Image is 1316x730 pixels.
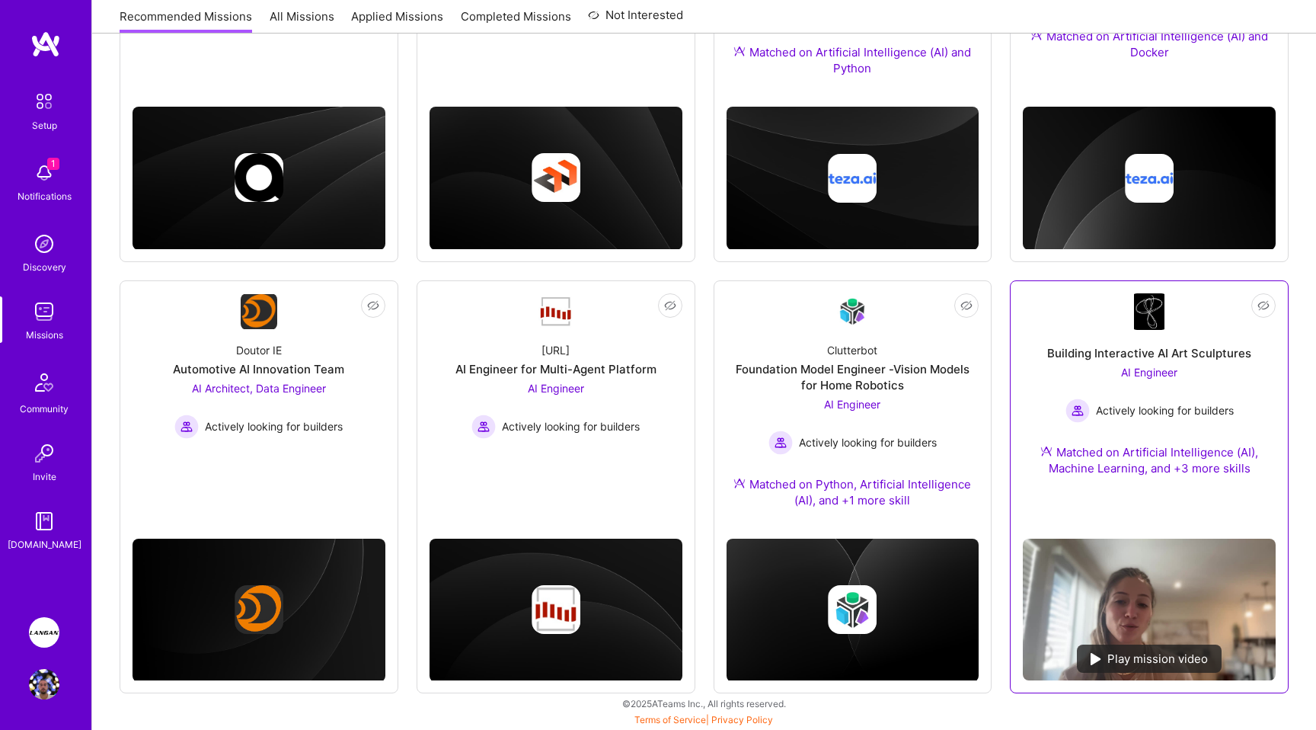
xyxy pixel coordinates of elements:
[25,669,63,700] a: User Avatar
[733,477,746,489] img: Ateam Purple Icon
[1023,539,1276,681] img: No Mission
[532,585,580,634] img: Company logo
[28,85,60,117] img: setup
[727,361,979,393] div: Foundation Model Engineer -Vision Models for Home Robotics
[528,382,584,395] span: AI Engineer
[1091,653,1101,665] img: play
[538,296,574,328] img: Company Logo
[828,154,877,203] img: Company logo
[1030,29,1043,41] img: Ateam Purple Icon
[205,418,343,434] span: Actively looking for builders
[29,669,59,700] img: User Avatar
[29,617,59,648] img: Langan: AI-Copilot for Environmental Site Assessment
[634,714,773,725] span: |
[25,617,63,648] a: Langan: AI-Copilot for Environmental Site Assessment
[1125,154,1174,203] img: Company logo
[1040,445,1052,457] img: Ateam Purple Icon
[18,188,72,204] div: Notifications
[824,398,880,411] span: AI Engineer
[430,293,682,481] a: Company Logo[URL]AI Engineer for Multi-Agent PlatformAI Engineer Actively looking for buildersAct...
[29,296,59,327] img: teamwork
[960,299,973,312] i: icon EyeClosed
[29,229,59,259] img: discovery
[173,361,344,377] div: Automotive AI Innovation Team
[8,536,81,552] div: [DOMAIN_NAME]
[430,107,682,250] img: cover
[727,539,979,682] img: cover
[1121,366,1177,379] span: AI Engineer
[1065,399,1090,423] img: Actively looking for builders
[91,684,1316,722] div: © 2025 ATeams Inc., All rights reserved.
[461,8,571,34] a: Completed Missions
[235,153,283,202] img: Company logo
[29,158,59,188] img: bell
[20,401,69,417] div: Community
[351,8,443,34] a: Applied Missions
[502,418,640,434] span: Actively looking for builders
[33,469,56,485] div: Invite
[727,107,979,250] img: cover
[727,476,979,508] div: Matched on Python, Artificial Intelligence (AI), and +1 more skill
[29,438,59,469] img: Invite
[588,6,683,34] a: Not Interested
[727,293,979,527] a: Company LogoClutterbotFoundation Model Engineer -Vision Models for Home RoboticsAI Engineer Activ...
[799,434,937,450] span: Actively looking for builders
[120,8,252,34] a: Recommended Missions
[711,714,773,725] a: Privacy Policy
[367,299,379,312] i: icon EyeClosed
[133,293,385,481] a: Company LogoDoutor IEAutomotive AI Innovation TeamAI Architect, Data Engineer Actively looking fo...
[455,361,656,377] div: AI Engineer for Multi-Agent Platform
[133,539,385,682] img: cover
[26,327,63,343] div: Missions
[270,8,334,34] a: All Missions
[733,45,746,57] img: Ateam Purple Icon
[430,539,682,682] img: cover
[1047,345,1251,361] div: Building Interactive AI Art Sculptures
[241,294,277,329] img: Company Logo
[192,382,326,395] span: AI Architect, Data Engineer
[1023,293,1276,527] a: Company LogoBuilding Interactive AI Art SculpturesAI Engineer Actively looking for buildersActive...
[1096,402,1234,418] span: Actively looking for builders
[768,431,793,455] img: Actively looking for builders
[235,585,283,634] img: Company logo
[634,714,706,725] a: Terms of Service
[26,364,62,401] img: Community
[1023,28,1276,60] div: Matched on Artificial Intelligence (AI) and Docker
[23,259,66,275] div: Discovery
[664,299,676,312] i: icon EyeClosed
[1023,107,1276,250] img: cover
[1077,645,1222,673] div: Play mission video
[834,293,870,329] img: Company Logo
[174,415,199,439] img: Actively looking for builders
[827,342,877,358] div: Clutterbot
[30,30,61,58] img: logo
[236,342,282,358] div: Doutor IE
[133,107,385,250] img: cover
[1023,444,1276,476] div: Matched on Artificial Intelligence (AI), Machine Learning, and +3 more skills
[1257,299,1270,312] i: icon EyeClosed
[1134,293,1164,330] img: Company Logo
[32,117,57,133] div: Setup
[727,44,979,76] div: Matched on Artificial Intelligence (AI) and Python
[828,585,877,634] img: Company logo
[532,153,580,202] img: Company logo
[541,342,570,358] div: [URL]
[47,158,59,170] span: 1
[29,506,59,536] img: guide book
[471,415,496,439] img: Actively looking for builders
